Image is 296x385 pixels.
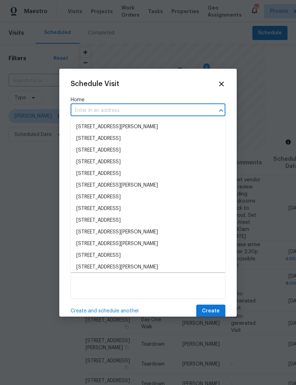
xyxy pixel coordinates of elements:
li: [STREET_ADDRESS] [71,156,225,168]
li: [STREET_ADDRESS][PERSON_NAME] [71,121,225,133]
button: Close [216,106,226,115]
span: Create and schedule another [71,307,139,315]
button: Create [196,305,225,318]
label: Home [71,96,225,103]
span: Close [218,80,225,88]
li: [STREET_ADDRESS] [71,145,225,156]
li: [STREET_ADDRESS][PERSON_NAME] [71,238,225,250]
input: Enter in an address [71,105,205,116]
li: [STREET_ADDRESS][PERSON_NAME] [71,261,225,273]
li: [STREET_ADDRESS] [71,191,225,203]
li: [STREET_ADDRESS] [71,133,225,145]
li: [STREET_ADDRESS] [71,168,225,180]
span: Create [202,307,220,316]
li: [STREET_ADDRESS][PERSON_NAME] [71,226,225,238]
li: [STREET_ADDRESS] [71,215,225,226]
li: [STREET_ADDRESS] [71,203,225,215]
li: [STREET_ADDRESS][PERSON_NAME] [71,180,225,191]
span: Schedule Visit [71,80,119,87]
li: [STREET_ADDRESS] [71,250,225,261]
